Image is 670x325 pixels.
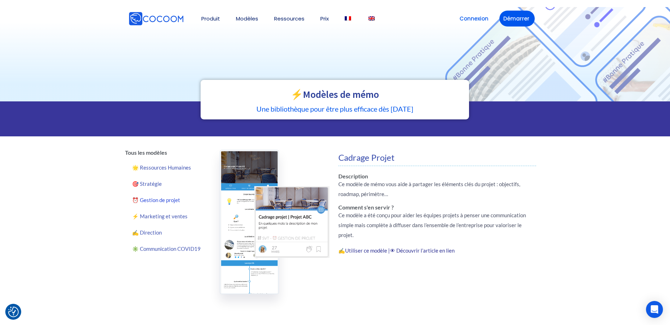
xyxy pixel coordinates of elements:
h2: ⚡️Modèles de mémo [208,89,462,99]
h5: Une bibliothèque pour être plus efficace dès [DATE] [208,105,462,112]
h4: Cadrage Projet [338,153,536,162]
a: ⚡️ Marketing et ventes [125,208,209,224]
h6: Description [338,173,536,179]
strong: ✍️ [338,247,455,254]
a: Modèles [236,16,258,21]
img: Anglais [368,16,375,20]
p: Ce modèle a été conçu pour aider les équipes projets à penser une communication simple mais compl... [338,210,536,240]
img: Revisit consent button [8,307,19,317]
a: ✳️ Communication COVID19 [125,241,209,257]
a: Prix [320,16,329,21]
a: 🎯 Stratégie [125,176,209,192]
p: Ce modèle de mémo vous aide à partager les éléments clés du projet : objectifs, roadmap, périmètre… [338,179,536,199]
img: cadrage projet [220,150,279,294]
h6: Tous les modèles [125,150,209,155]
a: 🌟 Ressources Humaines [125,159,209,176]
img: Cocoom [129,12,184,26]
img: Français [345,16,351,20]
a: ✍️ Direction [125,224,209,241]
a: Démarrer [499,11,535,26]
a: 👁 Découvrir l’article en lien [390,247,455,254]
a: Produit [201,16,220,21]
a: ⏰ Gestion de projet [125,192,209,208]
a: Ressources [274,16,304,21]
a: Connexion [456,11,492,26]
div: Open Intercom Messenger [646,301,663,318]
a: Utiliser ce modèle | [345,247,390,254]
img: Cocoom [185,18,185,19]
h6: Comment s'en servir ? [338,205,536,210]
button: Consent Preferences [8,307,19,317]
